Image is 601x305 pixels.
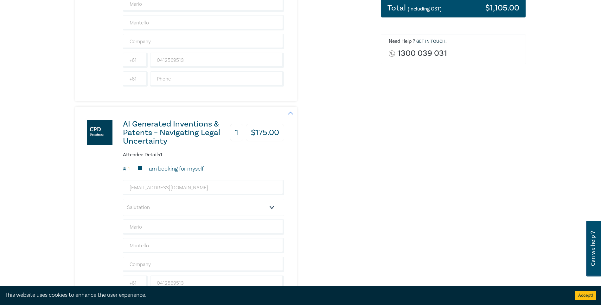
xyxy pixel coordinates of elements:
h3: 1 [230,124,243,141]
label: I am booking for myself. [146,165,205,173]
div: This website uses cookies to enhance the user experience. [5,291,566,299]
a: 1300 039 031 [398,49,447,58]
input: Company [123,34,284,49]
input: Company [123,257,284,272]
input: Attendee Email* [123,180,284,195]
input: Mobile* [150,53,284,68]
input: Last Name* [123,15,284,30]
span: Can we help ? [590,224,596,273]
small: 1 [128,167,130,171]
button: Accept cookies [575,291,596,300]
h6: Need Help ? . [389,38,521,45]
input: First Name* [123,219,284,235]
input: Mobile* [150,276,284,291]
input: Phone [150,71,284,87]
img: AI Generated Inventions & Patents – Navigating Legal Uncertainty [87,120,112,145]
input: +61 [123,53,148,68]
h3: AI Generated Inventions & Patents – Navigating Legal Uncertainty [123,120,227,146]
h3: $ 175.00 [246,124,284,141]
input: Last Name* [123,238,284,253]
h3: $ 1,105.00 [485,4,519,12]
input: +61 [123,276,148,291]
input: +61 [123,71,148,87]
small: (Including GST) [408,6,442,12]
a: Get in touch [416,39,445,44]
h6: Attendee Details 1 [123,152,284,158]
h3: Total [387,4,442,12]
